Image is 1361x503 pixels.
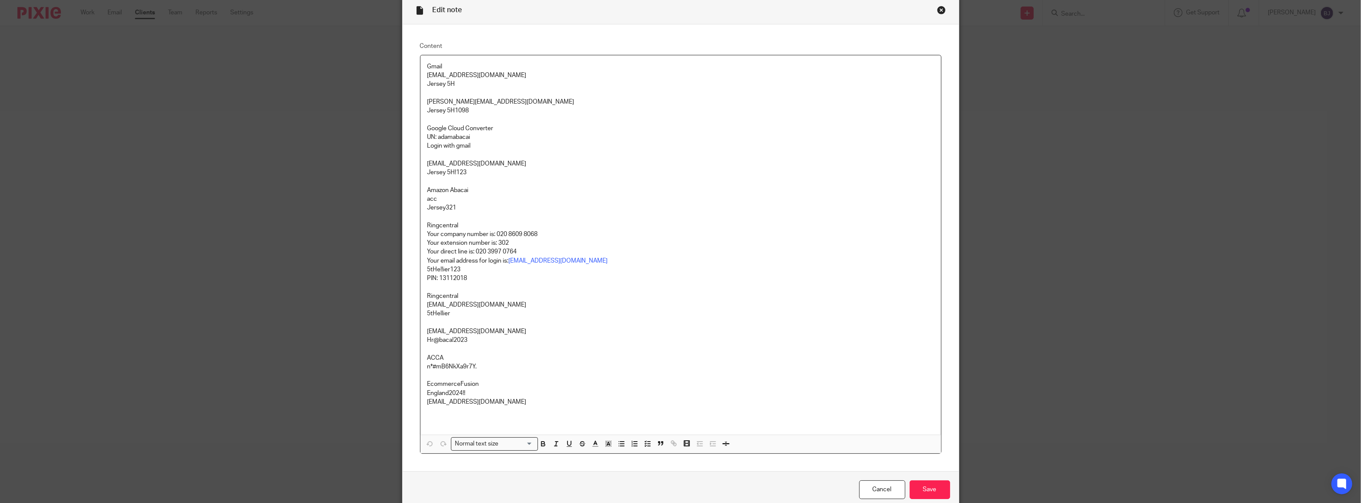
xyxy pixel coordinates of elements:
[427,124,934,133] p: Google Cloud Converter
[451,437,538,451] div: Search for option
[453,439,501,449] span: Normal text size
[427,389,934,398] p: England2024!!
[910,480,950,499] input: Save
[420,42,941,51] label: Content
[427,71,934,89] p: [EMAIL_ADDRESS][DOMAIN_NAME] Jersey 5H
[937,6,946,14] div: Close this dialog window
[427,336,934,344] p: Hr@baca!2023
[427,300,934,309] p: [EMAIL_ADDRESS][DOMAIN_NAME]
[427,142,934,150] p: Login with gmail
[427,195,934,203] p: acc
[427,98,934,115] p: [PERSON_NAME][EMAIL_ADDRESS][DOMAIN_NAME] Jersey 5H1098
[427,186,934,195] p: Amazon Abacai
[427,159,934,177] p: [EMAIL_ADDRESS][DOMAIN_NAME] Jersey 5H!123
[427,221,934,230] p: Ringcentral
[427,354,934,362] p: ACCA
[859,480,905,499] a: Cancel
[427,362,934,371] p: n*#mB6NkXa9r7Y.
[427,274,934,283] p: PIN: 13112018
[427,230,934,239] p: Your company number is: 020 8609 8068
[509,258,608,264] a: [EMAIL_ADDRESS][DOMAIN_NAME]
[427,239,934,247] p: Your extension number is: 302
[427,203,934,212] p: Jersey321
[427,265,934,274] p: 5tHe!!ier123
[501,439,532,449] input: Search for option
[427,257,934,265] p: Your email address for login is:
[427,133,934,142] p: UN: adamabacai
[427,309,934,318] p: 5tHellier
[427,247,934,256] p: Your direct line is: 020 3997 0764
[427,62,934,71] p: Gmail
[427,380,934,388] p: EcommerceFusion
[433,7,462,14] span: Edit note
[427,398,934,424] p: [EMAIL_ADDRESS][DOMAIN_NAME]
[427,292,934,300] p: Ringcentral
[427,327,934,336] p: [EMAIL_ADDRESS][DOMAIN_NAME]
